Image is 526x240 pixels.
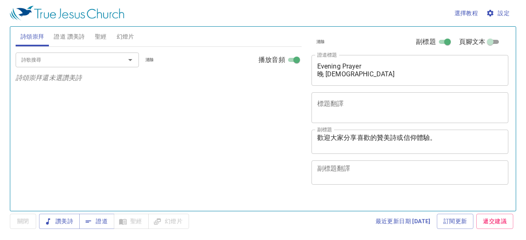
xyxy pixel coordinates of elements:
span: 遞交建議 [483,216,507,226]
button: 清除 [141,55,159,65]
button: 設定 [484,6,513,21]
span: 詩頌崇拜 [21,32,44,42]
span: 播放音頻 [258,55,285,65]
span: 副標題 [416,37,436,47]
span: 證道 讚美詩 [54,32,85,42]
span: 聖經 [95,32,107,42]
a: 訂閱更新 [437,214,474,229]
button: 讚美詩 [39,214,80,229]
img: True Jesus Church [10,6,124,21]
span: 設定 [488,8,510,18]
button: Open [125,54,136,66]
textarea: 歡迎大家分享喜歡的贊美詩或信仰體驗。 [317,134,503,149]
span: 讚美詩 [46,216,73,226]
button: 清除 [311,37,330,47]
button: 選擇教程 [451,6,482,21]
span: 訂閱更新 [443,216,467,226]
textarea: Evening Prayer 晚 [DEMOGRAPHIC_DATA] [317,62,503,78]
a: 最近更新日期 [DATE] [372,214,434,229]
span: 幻燈片 [117,32,134,42]
span: 選擇教程 [454,8,478,18]
span: 證道 [86,216,108,226]
span: 清除 [316,38,325,46]
a: 遞交建議 [476,214,513,229]
button: 證道 [79,214,114,229]
i: 詩頌崇拜還未選讚美詩 [16,74,82,82]
span: 頁腳文本 [459,37,486,47]
span: 最近更新日期 [DATE] [376,216,431,226]
span: 清除 [145,56,154,64]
